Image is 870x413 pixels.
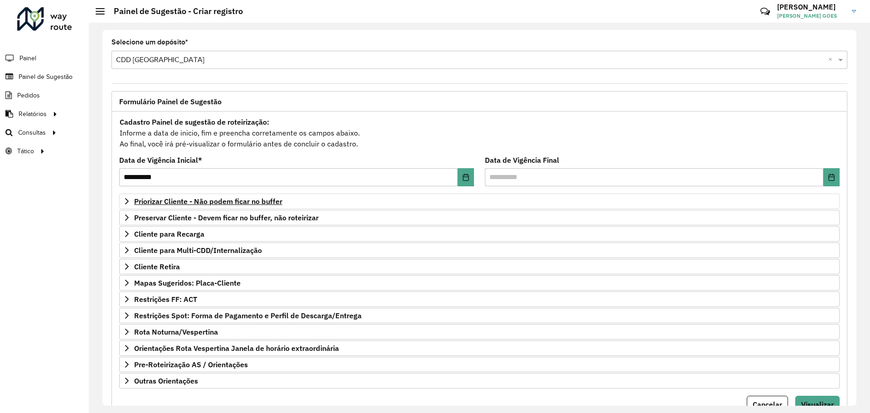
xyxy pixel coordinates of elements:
[17,146,34,156] span: Tático
[119,340,840,356] a: Orientações Rota Vespertina Janela de horário extraordinária
[119,275,840,291] a: Mapas Sugeridos: Placa-Cliente
[120,117,269,126] strong: Cadastro Painel de sugestão de roteirização:
[134,312,362,319] span: Restrições Spot: Forma de Pagamento e Perfil de Descarga/Entrega
[134,279,241,287] span: Mapas Sugeridos: Placa-Cliente
[134,361,248,368] span: Pre-Roteirização AS / Orientações
[134,377,198,384] span: Outras Orientações
[755,2,775,21] a: Contato Rápido
[119,194,840,209] a: Priorizar Cliente - Não podem ficar no buffer
[19,53,36,63] span: Painel
[823,168,840,186] button: Choose Date
[134,296,197,303] span: Restrições FF: ACT
[119,155,202,165] label: Data de Vigência Inicial
[119,308,840,323] a: Restrições Spot: Forma de Pagamento e Perfil de Descarga/Entrega
[134,198,282,205] span: Priorizar Cliente - Não podem ficar no buffer
[119,292,840,307] a: Restrições FF: ACT
[134,247,262,254] span: Cliente para Multi-CDD/Internalização
[119,226,840,242] a: Cliente para Recarga
[105,6,243,16] h2: Painel de Sugestão - Criar registro
[119,373,840,389] a: Outras Orientações
[753,400,782,409] span: Cancelar
[458,168,474,186] button: Choose Date
[134,263,180,270] span: Cliente Retira
[119,357,840,372] a: Pre-Roteirização AS / Orientações
[18,128,46,137] span: Consultas
[134,345,339,352] span: Orientações Rota Vespertina Janela de horário extraordinária
[19,109,47,119] span: Relatórios
[111,37,188,48] label: Selecione um depósito
[485,155,559,165] label: Data de Vigência Final
[828,54,836,65] span: Clear all
[119,116,840,150] div: Informe a data de inicio, fim e preencha corretamente os campos abaixo. Ao final, você irá pré-vi...
[119,98,222,105] span: Formulário Painel de Sugestão
[134,214,319,221] span: Preservar Cliente - Devem ficar no buffer, não roteirizar
[134,230,204,238] span: Cliente para Recarga
[747,396,788,413] button: Cancelar
[17,91,40,100] span: Pedidos
[119,324,840,340] a: Rota Noturna/Vespertina
[119,243,840,258] a: Cliente para Multi-CDD/Internalização
[777,3,845,11] h3: [PERSON_NAME]
[19,72,72,82] span: Painel de Sugestão
[795,396,840,413] button: Visualizar
[777,12,845,20] span: [PERSON_NAME] GOES
[119,210,840,225] a: Preservar Cliente - Devem ficar no buffer, não roteirizar
[134,328,218,335] span: Rota Noturna/Vespertina
[119,259,840,274] a: Cliente Retira
[801,400,834,409] span: Visualizar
